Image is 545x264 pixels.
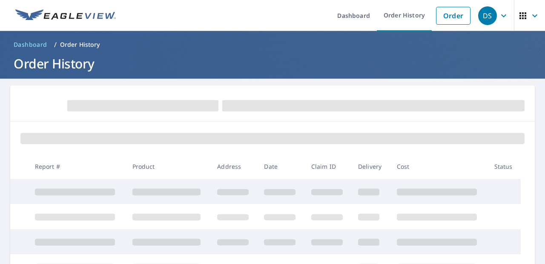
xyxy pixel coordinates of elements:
[436,7,470,25] a: Order
[304,154,351,179] th: Claim ID
[10,55,535,72] h1: Order History
[54,40,57,50] li: /
[15,9,116,22] img: EV Logo
[351,154,390,179] th: Delivery
[126,154,211,179] th: Product
[60,40,100,49] p: Order History
[10,38,535,51] nav: breadcrumb
[488,154,521,179] th: Status
[14,40,47,49] span: Dashboard
[10,38,51,51] a: Dashboard
[28,154,126,179] th: Report #
[257,154,304,179] th: Date
[478,6,497,25] div: DS
[390,154,488,179] th: Cost
[210,154,257,179] th: Address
